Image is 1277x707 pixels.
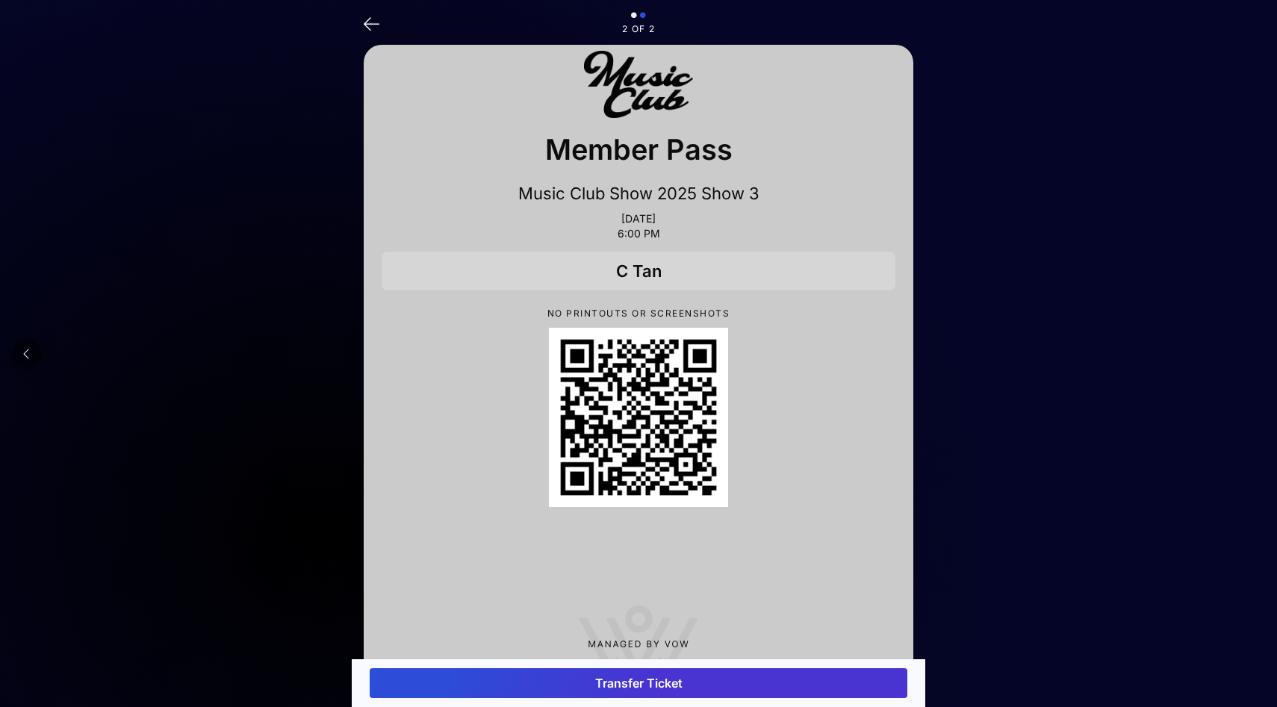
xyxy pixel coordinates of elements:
[382,183,895,204] p: Music Club Show 2025 Show 3
[364,24,913,34] p: 2 of 2
[382,228,895,240] p: 6:00 PM
[382,252,895,290] div: C Tan
[382,308,895,319] p: NO PRINTOUTS OR SCREENSHOTS
[382,128,895,171] p: Member Pass
[549,328,728,507] div: QR Code
[382,213,895,225] p: [DATE]
[370,668,907,698] button: Transfer Ticket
